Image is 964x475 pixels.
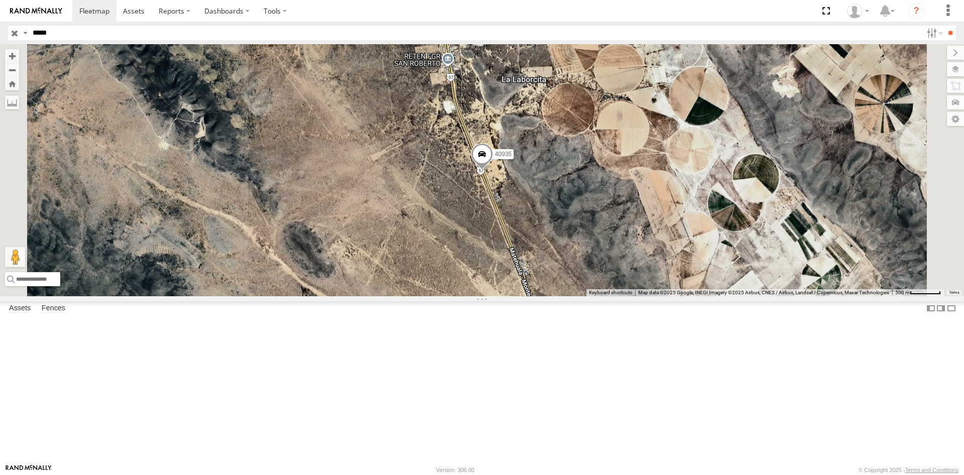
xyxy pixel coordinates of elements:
[908,3,924,19] i: ?
[6,465,52,475] a: Visit our Website
[10,8,62,15] img: rand-logo.svg
[589,289,632,296] button: Keyboard shortcuts
[905,467,958,473] a: Terms and Conditions
[5,247,25,267] button: Drag Pegman onto the map to open Street View
[946,301,956,316] label: Hide Summary Table
[5,95,19,109] label: Measure
[5,49,19,63] button: Zoom in
[947,112,964,126] label: Map Settings
[923,26,944,40] label: Search Filter Options
[892,289,944,296] button: Map Scale: 500 m per 58 pixels
[495,151,512,158] span: 40935
[949,290,959,294] a: Terms (opens in new tab)
[436,467,474,473] div: Version: 306.00
[926,301,936,316] label: Dock Summary Table to the Left
[895,290,910,295] span: 500 m
[859,467,958,473] div: © Copyright 2025 -
[843,4,873,19] div: Juan Lopez
[5,77,19,90] button: Zoom Home
[37,302,70,316] label: Fences
[21,26,29,40] label: Search Query
[638,290,889,295] span: Map data ©2025 Google, INEGI Imagery ©2025 Airbus, CNES / Airbus, Landsat / Copernicus, Maxar Tec...
[5,63,19,77] button: Zoom out
[4,302,36,316] label: Assets
[936,301,946,316] label: Dock Summary Table to the Right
